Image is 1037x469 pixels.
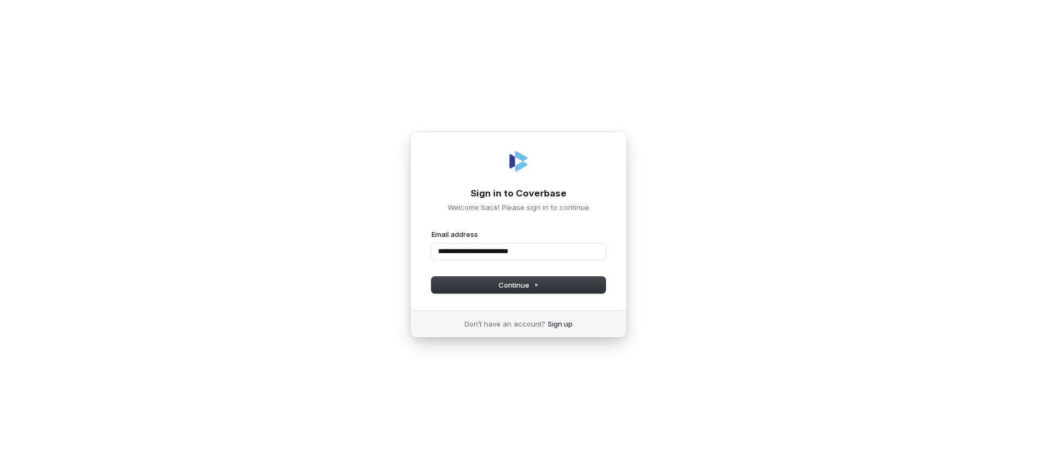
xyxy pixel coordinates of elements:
[464,319,546,329] span: Don’t have an account?
[432,229,478,239] label: Email address
[548,319,573,329] a: Sign up
[432,277,605,293] button: Continue
[432,202,605,212] p: Welcome back! Please sign in to continue
[506,148,531,174] img: Coverbase
[432,187,605,200] h1: Sign in to Coverbase
[499,280,539,290] span: Continue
